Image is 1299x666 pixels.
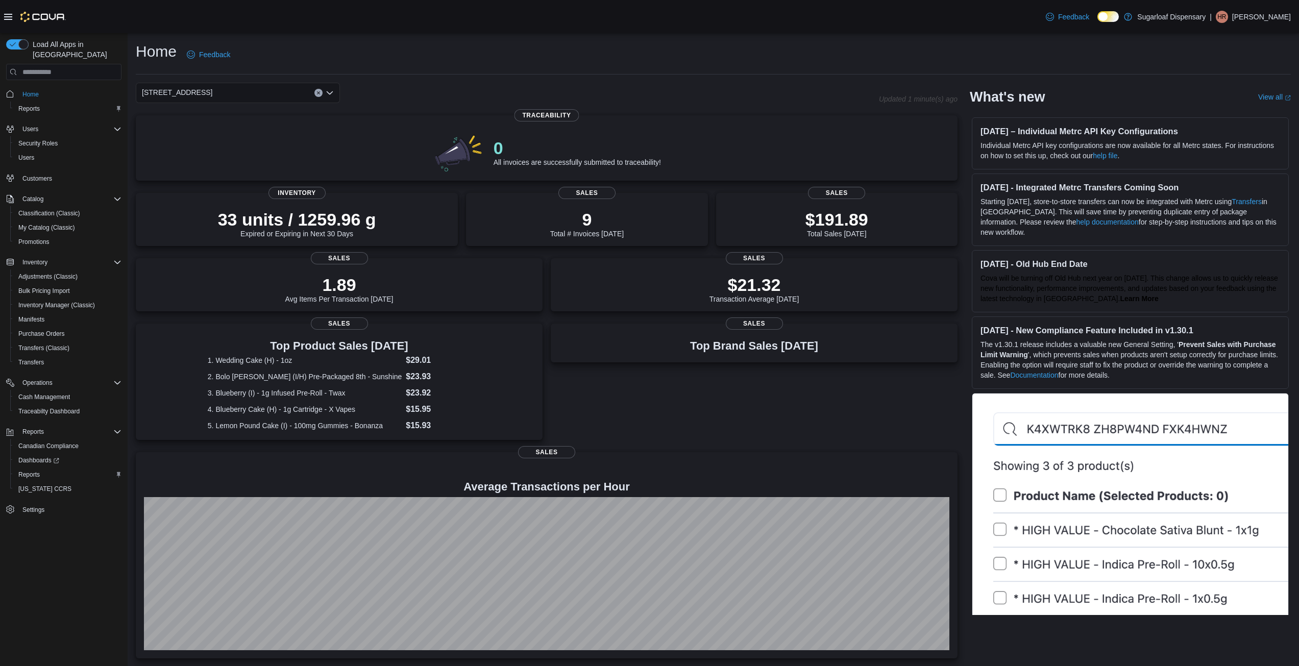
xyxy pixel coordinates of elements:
dd: $23.93 [406,371,471,383]
span: Sales [726,317,783,330]
span: Cova will be turning off Old Hub next year on [DATE]. This change allows us to quickly release ne... [981,274,1278,303]
p: Individual Metrc API key configurations are now available for all Metrc states. For instructions ... [981,140,1280,161]
a: Transfers (Classic) [14,342,73,354]
a: Dashboards [10,453,126,467]
a: View allExternal link [1258,93,1291,101]
span: Inventory [268,187,326,199]
span: Transfers (Classic) [18,344,69,352]
span: Security Roles [18,139,58,147]
button: Inventory Manager (Classic) [10,298,126,312]
span: Security Roles [14,137,121,150]
h3: Top Product Sales [DATE] [208,340,471,352]
a: help documentation [1076,218,1139,226]
span: Reports [14,468,121,481]
span: Bulk Pricing Import [18,287,70,295]
span: Users [22,125,38,133]
button: Canadian Compliance [10,439,126,453]
button: Transfers (Classic) [10,341,126,355]
span: Settings [22,506,44,514]
span: Canadian Compliance [14,440,121,452]
a: Users [14,152,38,164]
button: Bulk Pricing Import [10,284,126,298]
button: Adjustments (Classic) [10,269,126,284]
a: Reports [14,103,44,115]
strong: Prevent Sales with Purchase Limit Warning [981,340,1276,359]
h3: [DATE] - New Compliance Feature Included in v1.30.1 [981,325,1280,335]
button: Manifests [10,312,126,327]
button: Settings [2,502,126,517]
a: Learn More [1120,294,1158,303]
h3: [DATE] – Individual Metrc API Key Configurations [981,126,1280,136]
a: Feedback [1042,7,1093,27]
h3: [DATE] - Old Hub End Date [981,259,1280,269]
span: Traceabilty Dashboard [18,407,80,415]
button: Catalog [2,192,126,206]
span: Transfers [14,356,121,368]
span: Sales [311,252,368,264]
span: Users [14,152,121,164]
span: Classification (Classic) [18,209,80,217]
dd: $15.95 [406,403,471,415]
a: Promotions [14,236,54,248]
img: 0 [432,132,485,172]
button: Reports [10,467,126,482]
button: Security Roles [10,136,126,151]
span: Bulk Pricing Import [14,285,121,297]
dd: $15.93 [406,420,471,432]
nav: Complex example [6,82,121,544]
span: Inventory [22,258,47,266]
a: Home [18,88,43,101]
span: Sales [311,317,368,330]
a: Security Roles [14,137,62,150]
div: Total # Invoices [DATE] [550,209,624,238]
span: Catalog [22,195,43,203]
span: Traceabilty Dashboard [14,405,121,417]
span: Sales [808,187,865,199]
span: Classification (Classic) [14,207,121,219]
div: Expired or Expiring in Next 30 Days [218,209,376,238]
dt: 1. Wedding Cake (H) - 1oz [208,355,402,365]
dt: 4. Blueberry Cake (H) - 1g Cartridge - X Vapes [208,404,402,414]
span: Reports [18,105,40,113]
dt: 2. Bolo [PERSON_NAME] (I/H) Pre-Packaged 8th - Sunshine [208,372,402,382]
button: Classification (Classic) [10,206,126,220]
button: Inventory [2,255,126,269]
button: Reports [10,102,126,116]
div: All invoices are successfully submitted to traceability! [494,138,661,166]
button: Users [2,122,126,136]
h3: Top Brand Sales [DATE] [690,340,818,352]
span: Reports [18,426,121,438]
a: [US_STATE] CCRS [14,483,76,495]
h1: Home [136,41,177,62]
span: Users [18,154,34,162]
button: Home [2,86,126,101]
span: Home [22,90,39,98]
span: Load All Apps in [GEOGRAPHIC_DATA] [29,39,121,60]
a: help file [1093,152,1117,160]
button: Open list of options [326,89,334,97]
span: Operations [18,377,121,389]
a: Customers [18,172,56,185]
p: 1.89 [285,275,394,295]
svg: External link [1285,95,1291,101]
span: Customers [22,175,52,183]
dd: $23.92 [406,387,471,399]
span: Traceability [514,109,579,121]
a: Cash Management [14,391,74,403]
div: Total Sales [DATE] [805,209,868,238]
span: Adjustments (Classic) [18,273,78,281]
span: Reports [22,428,44,436]
h3: [DATE] - Integrated Metrc Transfers Coming Soon [981,182,1280,192]
span: Transfers (Classic) [14,342,121,354]
p: $191.89 [805,209,868,230]
span: Promotions [14,236,121,248]
button: Cash Management [10,390,126,404]
button: Purchase Orders [10,327,126,341]
a: Settings [18,504,48,516]
span: Promotions [18,238,50,246]
p: Starting [DATE], store-to-store transfers can now be integrated with Metrc using in [GEOGRAPHIC_D... [981,196,1280,237]
p: 0 [494,138,661,158]
a: Adjustments (Classic) [14,270,82,283]
p: [PERSON_NAME] [1232,11,1291,23]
